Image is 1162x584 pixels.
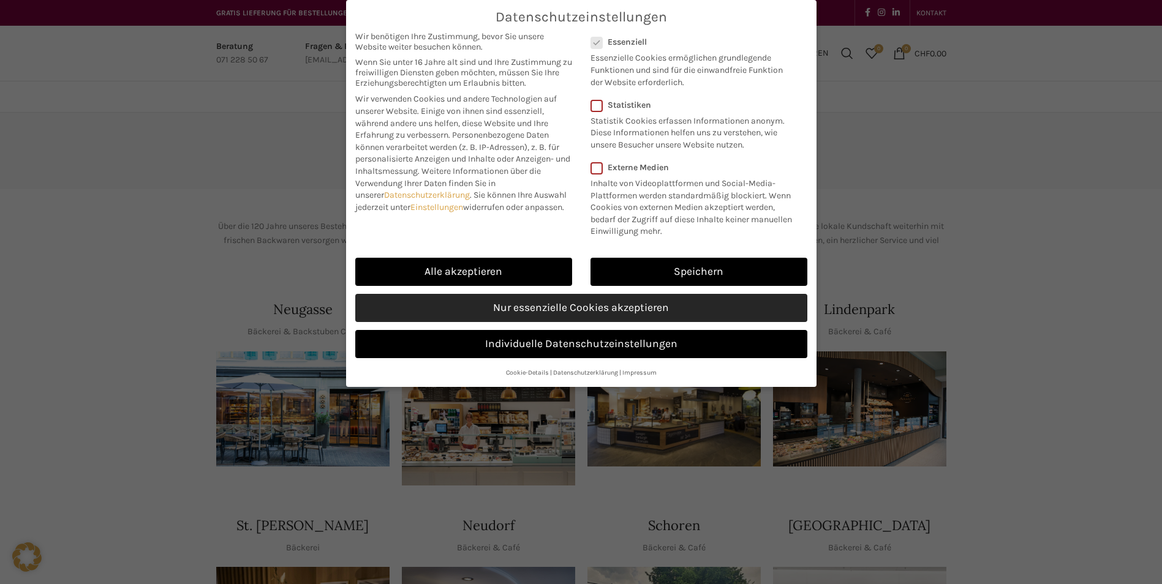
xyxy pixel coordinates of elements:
[506,369,549,376] a: Cookie-Details
[355,94,557,140] span: Wir verwenden Cookies und andere Technologien auf unserer Website. Einige von ihnen sind essenzie...
[590,110,791,151] p: Statistik Cookies erfassen Informationen anonym. Diese Informationen helfen uns zu verstehen, wie...
[496,9,667,25] span: Datenschutzeinstellungen
[410,202,463,212] a: Einstellungen
[355,190,567,212] span: Sie können Ihre Auswahl jederzeit unter widerrufen oder anpassen.
[355,330,807,358] a: Individuelle Datenschutzeinstellungen
[384,190,470,200] a: Datenschutzerklärung
[355,258,572,286] a: Alle akzeptieren
[553,369,618,376] a: Datenschutzerklärung
[590,162,799,173] label: Externe Medien
[355,31,572,52] span: Wir benötigen Ihre Zustimmung, bevor Sie unsere Website weiter besuchen können.
[622,369,657,376] a: Impressum
[590,258,807,286] a: Speichern
[590,37,791,47] label: Essenziell
[355,57,572,88] span: Wenn Sie unter 16 Jahre alt sind und Ihre Zustimmung zu freiwilligen Diensten geben möchten, müss...
[590,100,791,110] label: Statistiken
[355,166,541,200] span: Weitere Informationen über die Verwendung Ihrer Daten finden Sie in unserer .
[590,47,791,88] p: Essenzielle Cookies ermöglichen grundlegende Funktionen und sind für die einwandfreie Funktion de...
[355,130,570,176] span: Personenbezogene Daten können verarbeitet werden (z. B. IP-Adressen), z. B. für personalisierte A...
[355,294,807,322] a: Nur essenzielle Cookies akzeptieren
[590,173,799,238] p: Inhalte von Videoplattformen und Social-Media-Plattformen werden standardmäßig blockiert. Wenn Co...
